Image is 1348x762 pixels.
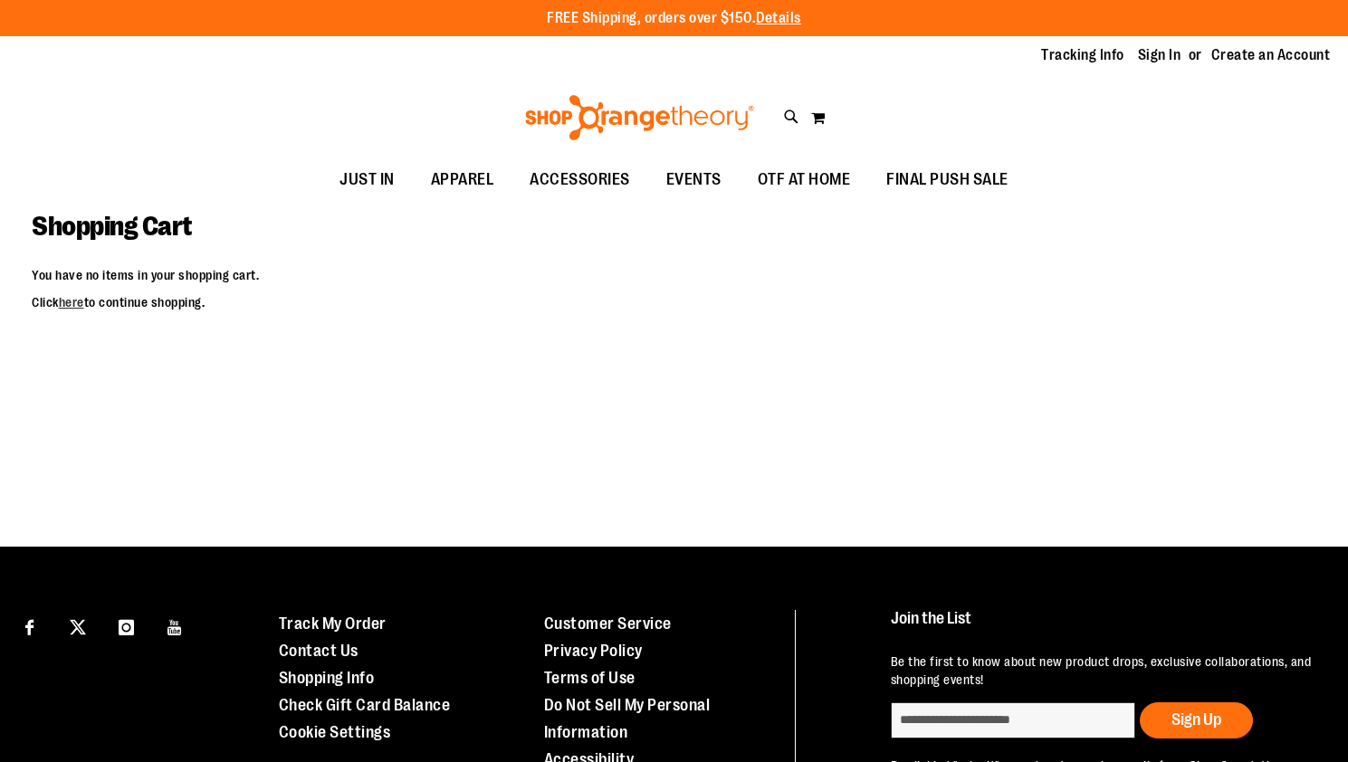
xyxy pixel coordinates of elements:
p: Be the first to know about new product drops, exclusive collaborations, and shopping events! [891,652,1313,689]
span: Shopping Cart [32,211,192,242]
h4: Join the List [891,610,1313,643]
a: Do Not Sell My Personal Information [544,696,711,741]
a: Shopping Info [279,669,375,687]
a: Visit our Instagram page [110,610,142,642]
p: You have no items in your shopping cart. [32,266,1316,284]
a: Cookie Settings [279,723,391,741]
a: ACCESSORIES [511,159,648,201]
a: Check Gift Card Balance [279,696,451,714]
span: EVENTS [666,159,722,200]
img: Twitter [70,619,86,635]
span: APPAREL [431,159,494,200]
p: Click to continue shopping. [32,293,1316,311]
a: Details [756,10,801,26]
img: Shop Orangetheory [522,95,757,140]
span: ACCESSORIES [530,159,630,200]
a: Sign In [1138,45,1181,65]
span: JUST IN [339,159,395,200]
span: OTF AT HOME [758,159,851,200]
p: FREE Shipping, orders over $150. [547,8,801,29]
button: Sign Up [1140,702,1253,738]
span: Sign Up [1171,710,1221,729]
a: Tracking Info [1041,45,1124,65]
a: Visit our Youtube page [159,610,191,642]
a: Visit our Facebook page [14,610,45,642]
a: Privacy Policy [544,642,643,660]
a: Customer Service [544,614,672,633]
a: EVENTS [648,159,740,201]
a: Create an Account [1211,45,1331,65]
input: enter email [891,702,1135,738]
a: Contact Us [279,642,359,660]
a: Terms of Use [544,669,636,687]
a: Visit our X page [62,610,94,642]
a: OTF AT HOME [740,159,869,201]
a: here [59,295,84,310]
a: Track My Order [279,614,387,633]
span: FINAL PUSH SALE [886,159,1009,200]
a: APPAREL [413,159,512,201]
a: JUST IN [321,159,413,201]
a: FINAL PUSH SALE [868,159,1027,201]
